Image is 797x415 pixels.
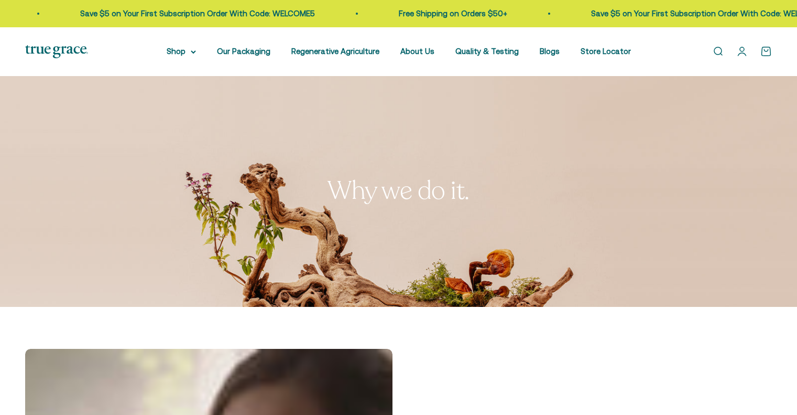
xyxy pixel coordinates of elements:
[399,9,507,18] a: Free Shipping on Orders $50+
[540,47,560,56] a: Blogs
[327,174,470,208] split-lines: Why we do it.
[80,7,315,20] p: Save $5 on Your First Subscription Order With Code: WELCOME5
[581,47,631,56] a: Store Locator
[455,47,519,56] a: Quality & Testing
[400,47,434,56] a: About Us
[167,45,196,58] summary: Shop
[217,47,270,56] a: Our Packaging
[291,47,379,56] a: Regenerative Agriculture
